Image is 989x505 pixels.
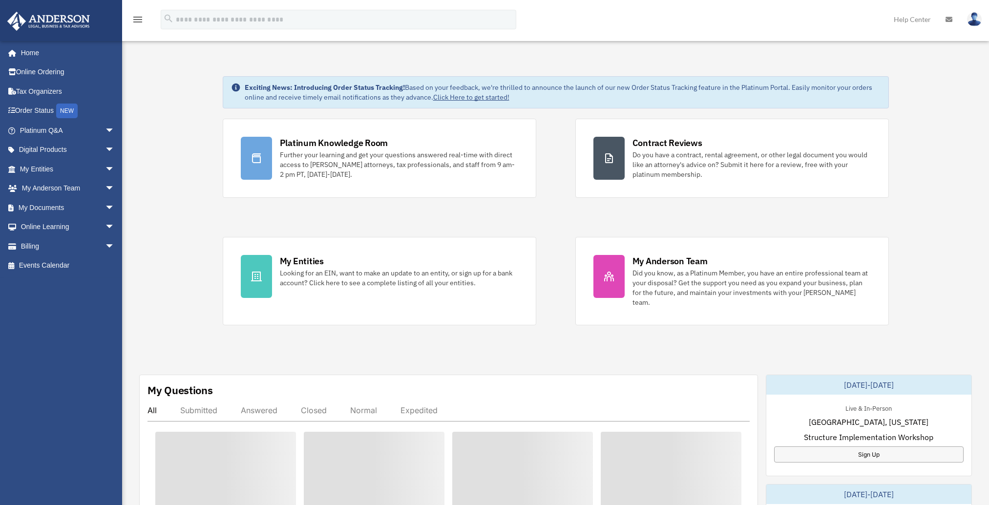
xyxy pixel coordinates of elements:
[147,405,157,415] div: All
[280,268,518,288] div: Looking for an EIN, want to make an update to an entity, or sign up for a bank account? Click her...
[105,198,125,218] span: arrow_drop_down
[132,17,144,25] a: menu
[804,431,933,443] span: Structure Implementation Workshop
[7,101,129,121] a: Order StatusNEW
[766,375,971,395] div: [DATE]-[DATE]
[245,83,881,102] div: Based on your feedback, we're thrilled to announce the launch of our new Order Status Tracking fe...
[7,236,129,256] a: Billingarrow_drop_down
[7,121,129,140] a: Platinum Q&Aarrow_drop_down
[223,119,536,198] a: Platinum Knowledge Room Further your learning and get your questions answered real-time with dire...
[575,119,889,198] a: Contract Reviews Do you have a contract, rental agreement, or other legal document you would like...
[7,63,129,82] a: Online Ordering
[7,256,129,275] a: Events Calendar
[105,121,125,141] span: arrow_drop_down
[7,82,129,101] a: Tax Organizers
[838,402,900,413] div: Live & In-Person
[632,268,871,307] div: Did you know, as a Platinum Member, you have an entire professional team at your disposal? Get th...
[180,405,217,415] div: Submitted
[4,12,93,31] img: Anderson Advisors Platinum Portal
[245,83,405,92] strong: Exciting News: Introducing Order Status Tracking!
[575,237,889,325] a: My Anderson Team Did you know, as a Platinum Member, you have an entire professional team at your...
[301,405,327,415] div: Closed
[809,416,928,428] span: [GEOGRAPHIC_DATA], [US_STATE]
[280,150,518,179] div: Further your learning and get your questions answered real-time with direct access to [PERSON_NAM...
[350,405,377,415] div: Normal
[241,405,277,415] div: Answered
[105,159,125,179] span: arrow_drop_down
[223,237,536,325] a: My Entities Looking for an EIN, want to make an update to an entity, or sign up for a bank accoun...
[7,140,129,160] a: Digital Productsarrow_drop_down
[105,140,125,160] span: arrow_drop_down
[105,236,125,256] span: arrow_drop_down
[7,159,129,179] a: My Entitiesarrow_drop_down
[147,383,213,398] div: My Questions
[132,14,144,25] i: menu
[7,179,129,198] a: My Anderson Teamarrow_drop_down
[7,43,125,63] a: Home
[56,104,78,118] div: NEW
[105,179,125,199] span: arrow_drop_down
[766,484,971,504] div: [DATE]-[DATE]
[105,217,125,237] span: arrow_drop_down
[774,446,964,463] a: Sign Up
[632,255,708,267] div: My Anderson Team
[632,137,702,149] div: Contract Reviews
[280,137,388,149] div: Platinum Knowledge Room
[400,405,438,415] div: Expedited
[7,217,129,237] a: Online Learningarrow_drop_down
[433,93,509,102] a: Click Here to get started!
[280,255,324,267] div: My Entities
[967,12,982,26] img: User Pic
[163,13,174,24] i: search
[632,150,871,179] div: Do you have a contract, rental agreement, or other legal document you would like an attorney's ad...
[7,198,129,217] a: My Documentsarrow_drop_down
